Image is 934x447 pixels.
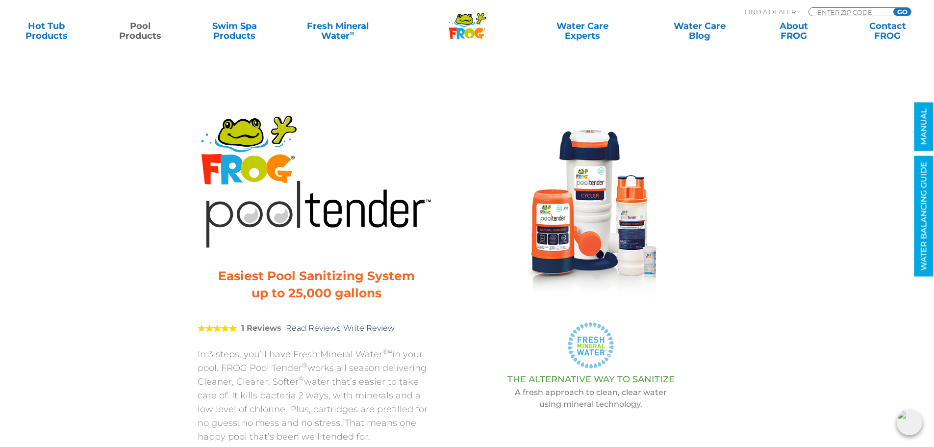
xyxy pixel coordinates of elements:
[350,29,354,37] sup: ∞
[816,8,883,16] input: Zip Code Form
[198,21,271,41] a: Swim SpaProducts
[382,347,393,355] sup: ®∞
[286,323,341,333] a: Read Reviews
[241,323,281,333] strong: 1 Reviews
[210,267,423,302] h3: Easiest Pool Sanitizing System up to 25,000 gallons
[10,21,83,41] a: Hot TubProducts
[914,103,934,151] a: MANUAL
[523,21,642,41] a: Water CareExperts
[198,309,435,347] div: |
[663,21,736,41] a: Water CareBlog
[198,110,435,250] img: Product Logo
[757,21,830,41] a: AboutFROG
[914,156,934,277] a: WATER BALANCING GUIDE
[292,21,383,41] a: Fresh MineralWater∞
[299,375,304,383] sup: ®
[460,374,722,384] h3: THE ALTERNATIVE WAY TO SANITIZE
[198,347,435,444] p: In 3 steps, you’ll have Fresh Mineral Water in your pool. FROG Pool Tender works all season deliv...
[343,323,395,333] a: Write Review
[851,21,924,41] a: ContactFROG
[198,324,237,332] span: 5
[302,361,307,369] sup: ®
[893,8,911,16] input: GO
[104,21,177,41] a: PoolProducts
[460,387,722,410] p: A fresh approach to clean, clear water using mineral technology.
[745,7,796,16] p: Find A Dealer
[897,410,922,435] img: openIcon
